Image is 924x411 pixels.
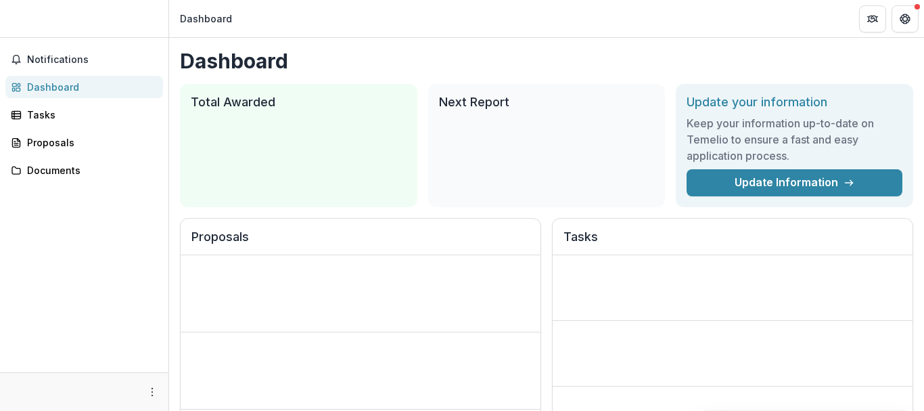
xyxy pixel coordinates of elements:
nav: breadcrumb [175,9,237,28]
div: Proposals [27,135,152,150]
h3: Keep your information up-to-date on Temelio to ensure a fast and easy application process. [687,115,902,164]
div: Documents [27,163,152,177]
button: Get Help [892,5,919,33]
div: Dashboard [27,80,152,94]
h2: Total Awarded [191,95,407,110]
button: More [144,384,160,400]
h2: Update your information [687,95,902,110]
h2: Proposals [191,230,530,255]
a: Dashboard [5,76,163,98]
span: Notifications [27,54,158,66]
div: Tasks [27,108,152,122]
a: Update Information [687,169,902,196]
h1: Dashboard [180,49,913,73]
h2: Next Report [439,95,655,110]
a: Tasks [5,104,163,126]
a: Proposals [5,131,163,154]
button: Notifications [5,49,163,70]
button: Partners [859,5,886,33]
h2: Tasks [563,230,902,255]
a: Documents [5,159,163,181]
div: Dashboard [180,12,232,26]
